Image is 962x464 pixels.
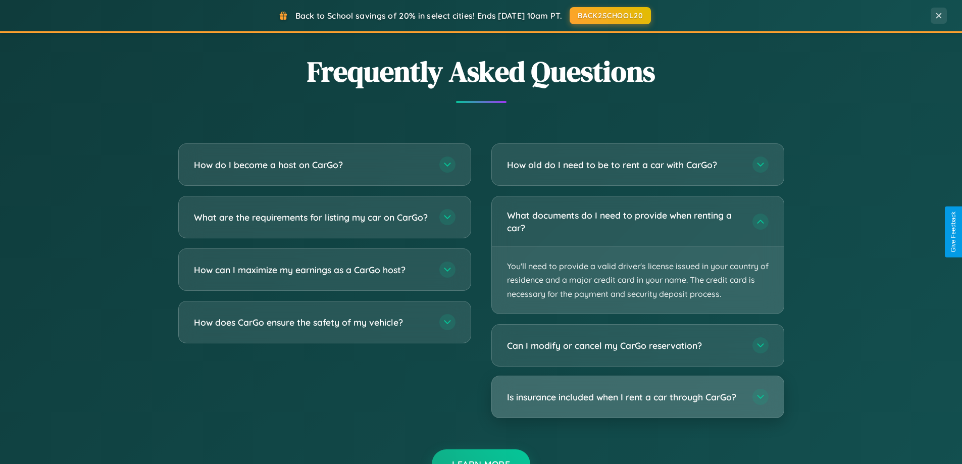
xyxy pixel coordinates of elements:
h3: How does CarGo ensure the safety of my vehicle? [194,316,429,329]
div: Give Feedback [950,212,957,252]
h3: How old do I need to be to rent a car with CarGo? [507,159,742,171]
h3: How do I become a host on CarGo? [194,159,429,171]
span: Back to School savings of 20% in select cities! Ends [DATE] 10am PT. [295,11,562,21]
h3: What documents do I need to provide when renting a car? [507,209,742,234]
button: BACK2SCHOOL20 [570,7,651,24]
h3: Can I modify or cancel my CarGo reservation? [507,339,742,352]
h2: Frequently Asked Questions [178,52,784,91]
p: You'll need to provide a valid driver's license issued in your country of residence and a major c... [492,247,784,314]
h3: Is insurance included when I rent a car through CarGo? [507,391,742,403]
h3: What are the requirements for listing my car on CarGo? [194,211,429,224]
h3: How can I maximize my earnings as a CarGo host? [194,264,429,276]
